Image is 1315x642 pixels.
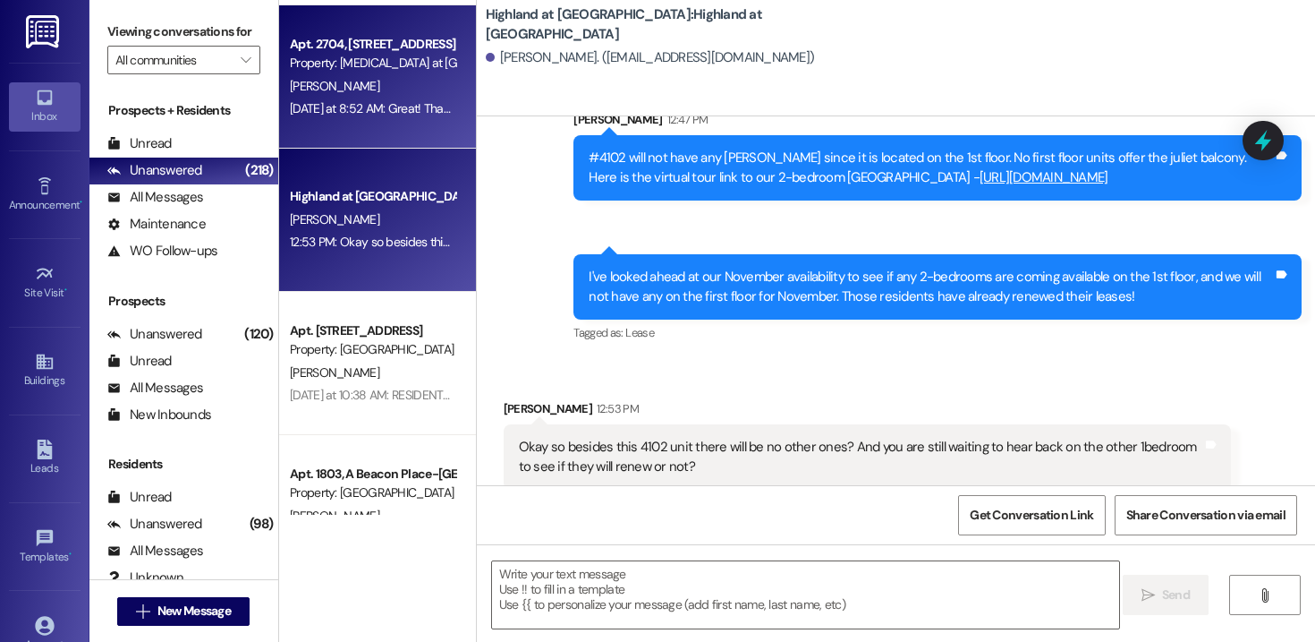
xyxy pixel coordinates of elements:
[589,149,1273,187] div: #4102 will not have any [PERSON_NAME] since it is located on the 1st floor. No first floor units ...
[290,340,455,359] div: Property: [GEOGRAPHIC_DATA] [GEOGRAPHIC_DATA]
[663,110,708,129] div: 12:47 PM
[9,82,81,131] a: Inbox
[107,379,203,398] div: All Messages
[107,134,172,153] div: Unread
[290,100,660,116] div: [DATE] at 8:52 AM: Great! Thanks for letting me know! Have a great day.
[1162,586,1190,604] span: Send
[107,488,172,507] div: Unread
[1115,495,1297,535] button: Share Conversation via email
[589,268,1273,306] div: I've looked ahead at our November availability to see if any 2-bedrooms are coming available on t...
[107,515,202,534] div: Unanswered
[136,604,149,619] i: 
[592,399,639,418] div: 12:53 PM
[241,157,277,184] div: (218)
[290,78,379,94] span: [PERSON_NAME]
[107,188,203,207] div: All Messages
[117,597,250,626] button: New Message
[573,320,1302,346] div: Tagged as:
[290,211,379,227] span: [PERSON_NAME]
[9,347,81,395] a: Buildings
[240,321,277,348] div: (120)
[107,325,202,344] div: Unanswered
[290,321,455,340] div: Apt. [STREET_ADDRESS]
[519,438,1203,476] div: Okay so besides this 4102 unit there will be no other ones? And you are still waiting to hear bac...
[290,465,455,484] div: Apt. 1803, A Beacon Place-[GEOGRAPHIC_DATA]
[80,196,82,209] span: •
[970,506,1093,525] span: Get Conversation Link
[107,161,202,180] div: Unanswered
[107,569,183,587] div: Unknown
[290,364,379,381] span: [PERSON_NAME]
[107,215,206,234] div: Maintenance
[958,495,1105,535] button: Get Conversation Link
[241,53,250,67] i: 
[486,5,844,44] b: Highland at [GEOGRAPHIC_DATA]: Highland at [GEOGRAPHIC_DATA]
[107,242,217,261] div: WO Follow-ups
[1141,588,1155,603] i: 
[69,548,72,561] span: •
[107,18,260,46] label: Viewing conversations for
[504,399,1232,424] div: [PERSON_NAME]
[290,35,455,54] div: Apt. 2704, [STREET_ADDRESS]
[980,168,1108,186] a: [URL][DOMAIN_NAME]
[157,602,231,621] span: New Message
[64,284,67,296] span: •
[89,455,278,474] div: Residents
[107,352,172,371] div: Unread
[290,187,455,206] div: Highland at [GEOGRAPHIC_DATA]
[290,234,1120,250] div: 12:53 PM: Okay so besides this 4102 unit there will be no other ones? And you are still waiting t...
[89,101,278,120] div: Prospects + Residents
[625,325,654,340] span: Lease
[9,259,81,307] a: Site Visit •
[290,54,455,73] div: Property: [MEDICAL_DATA] at [GEOGRAPHIC_DATA]
[290,484,455,502] div: Property: [GEOGRAPHIC_DATA] [GEOGRAPHIC_DATA]
[9,523,81,571] a: Templates •
[245,510,278,538] div: (98)
[1126,506,1285,525] span: Share Conversation via email
[115,46,232,74] input: All communities
[26,15,63,48] img: ResiDesk Logo
[89,292,278,311] div: Prospects
[486,48,815,67] div: [PERSON_NAME]. ([EMAIL_ADDRESS][DOMAIN_NAME])
[107,542,203,561] div: All Messages
[9,434,81,483] a: Leads
[107,406,211,424] div: New Inbounds
[573,110,1302,135] div: [PERSON_NAME]
[290,508,379,524] span: [PERSON_NAME]
[1123,575,1209,615] button: Send
[1258,588,1271,603] i: 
